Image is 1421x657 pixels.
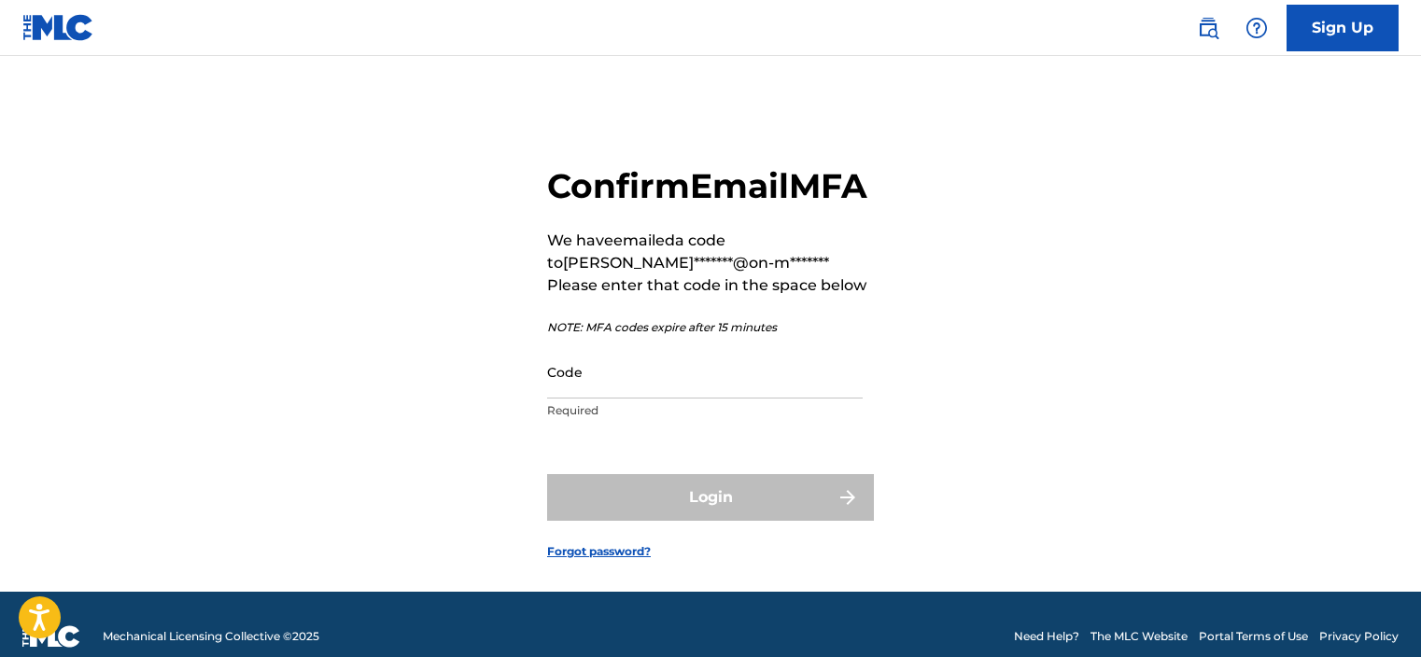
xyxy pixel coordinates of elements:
[1014,628,1079,645] a: Need Help?
[547,543,651,560] a: Forgot password?
[547,165,874,207] h2: Confirm Email MFA
[103,628,319,645] span: Mechanical Licensing Collective © 2025
[547,274,874,297] p: Please enter that code in the space below
[1189,9,1227,47] a: Public Search
[22,625,80,648] img: logo
[1245,17,1268,39] img: help
[1197,17,1219,39] img: search
[22,14,94,41] img: MLC Logo
[1199,628,1308,645] a: Portal Terms of Use
[547,402,863,419] p: Required
[547,319,874,336] p: NOTE: MFA codes expire after 15 minutes
[1319,628,1399,645] a: Privacy Policy
[1287,5,1399,51] a: Sign Up
[1238,9,1275,47] div: Help
[1090,628,1188,645] a: The MLC Website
